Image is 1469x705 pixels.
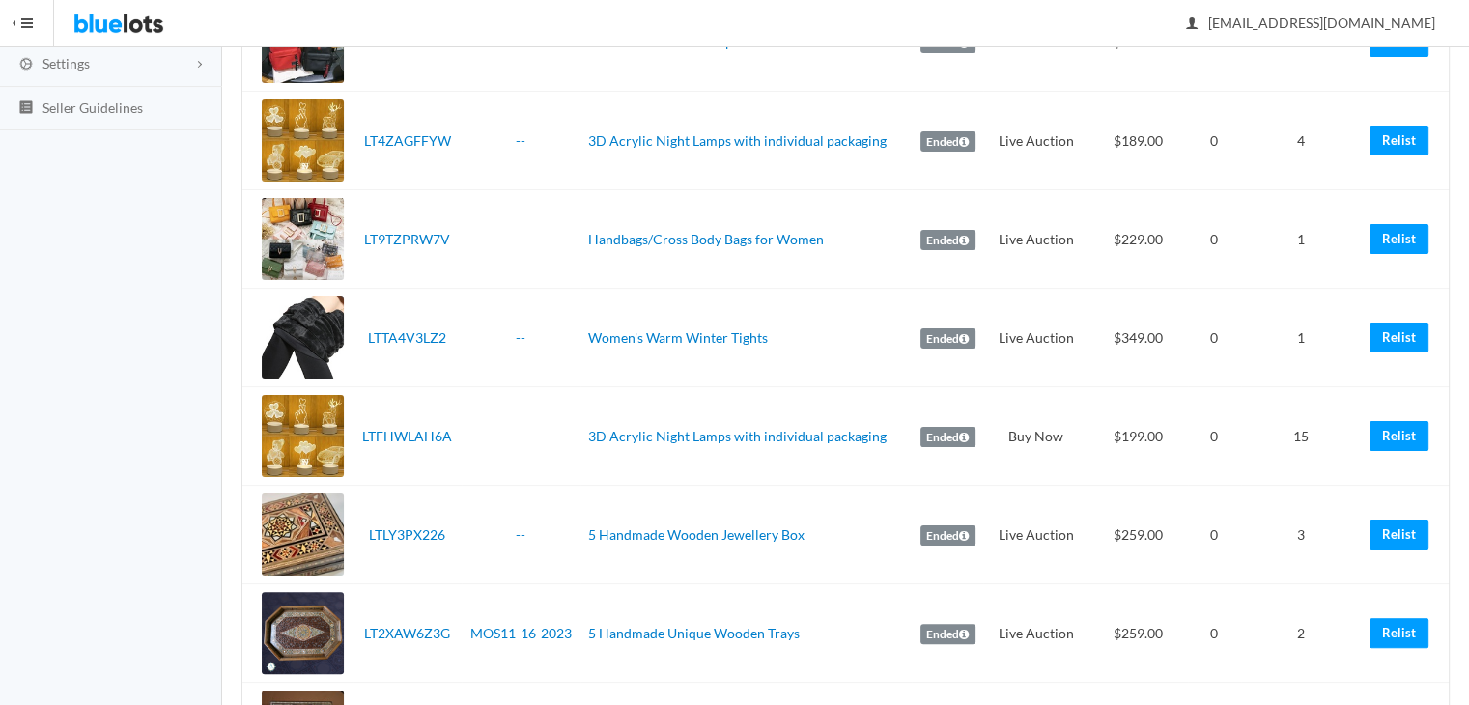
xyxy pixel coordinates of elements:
a: 5 Handmade Unique Wooden Trays [588,625,800,641]
a: Handbags/Cross Body Bags for Women [588,231,824,247]
a: 5 Handmade Wooden Jewellery Box [588,526,805,543]
td: 1 [1241,289,1361,387]
a: 3D Acrylic Night Lamps with individual packaging [588,428,887,444]
span: Settings [42,55,90,71]
label: Ended [920,328,975,350]
td: Live Auction [983,486,1088,584]
td: 0 [1188,584,1241,683]
label: Ended [920,427,975,448]
a: Women's Warm Winter Tights [588,329,768,346]
a: 60 School Canvas Backpacks [588,34,759,50]
a: -- [516,132,525,149]
label: Ended [920,525,975,547]
a: Relist [1370,520,1428,550]
a: MOS11-16-2023 [470,625,572,641]
label: Ended [920,131,975,153]
ion-icon: list box [16,99,36,118]
td: $259.00 [1088,486,1187,584]
td: 0 [1188,190,1241,289]
td: $189.00 [1088,92,1187,190]
td: 1 [1241,190,1361,289]
a: Relist [1370,618,1428,648]
td: 0 [1188,92,1241,190]
td: $259.00 [1088,584,1187,683]
td: 0 [1188,387,1241,486]
td: 4 [1241,92,1361,190]
a: -- [516,231,525,247]
td: 2 [1241,584,1361,683]
a: Relist [1370,421,1428,451]
td: 15 [1241,387,1361,486]
span: [EMAIL_ADDRESS][DOMAIN_NAME] [1187,14,1435,31]
td: 0 [1188,486,1241,584]
td: 3 [1241,486,1361,584]
ion-icon: person [1182,15,1201,34]
a: -- [516,428,525,444]
td: $349.00 [1088,289,1187,387]
a: LT9TZPRW7V [364,231,450,247]
a: LT2XAW6Z3G [364,625,450,641]
a: Relist [1370,224,1428,254]
a: -- [516,526,525,543]
label: Ended [920,230,975,251]
a: Relist [1370,126,1428,155]
a: -- [516,34,525,50]
a: Relist [1370,323,1428,352]
td: Live Auction [983,289,1088,387]
a: LTXFYCVZX9 [366,34,448,50]
td: 0 [1188,289,1241,387]
span: Seller Guidelines [42,99,143,116]
a: LTTA4V3LZ2 [368,329,446,346]
td: Buy Now [983,387,1088,486]
a: LT4ZAGFFYW [364,132,451,149]
td: Live Auction [983,190,1088,289]
a: 3D Acrylic Night Lamps with individual packaging [588,132,887,149]
a: LTLY3PX226 [369,526,445,543]
td: Live Auction [983,92,1088,190]
ion-icon: cog [16,56,36,74]
a: LTFHWLAH6A [362,428,452,444]
label: Ended [920,624,975,645]
td: Live Auction [983,584,1088,683]
td: $199.00 [1088,387,1187,486]
a: -- [516,329,525,346]
td: $229.00 [1088,190,1187,289]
